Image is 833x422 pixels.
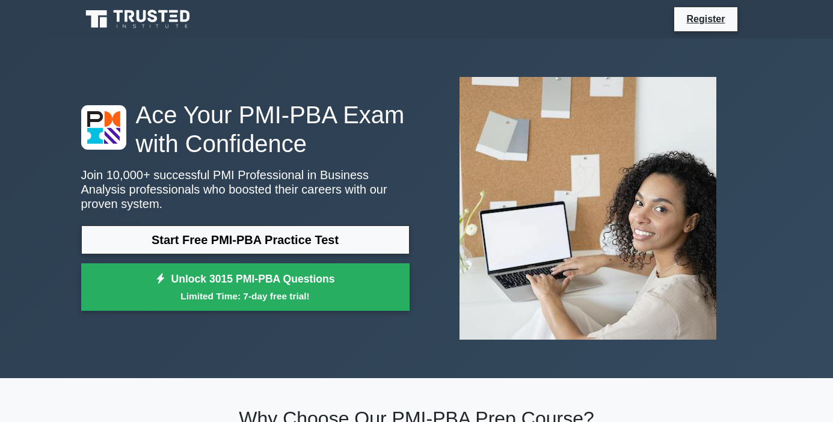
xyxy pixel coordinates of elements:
[81,263,410,311] a: Unlock 3015 PMI-PBA QuestionsLimited Time: 7-day free trial!
[679,11,732,26] a: Register
[81,168,410,211] p: Join 10,000+ successful PMI Professional in Business Analysis professionals who boosted their car...
[81,100,410,158] h1: Ace Your PMI-PBA Exam with Confidence
[81,225,410,254] a: Start Free PMI-PBA Practice Test
[96,289,395,303] small: Limited Time: 7-day free trial!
